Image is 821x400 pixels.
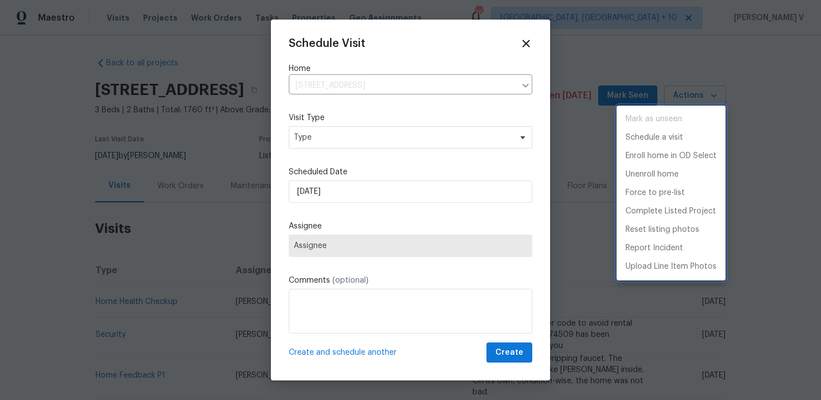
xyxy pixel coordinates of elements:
[626,187,685,199] p: Force to pre-list
[626,261,717,273] p: Upload Line Item Photos
[626,169,679,180] p: Unenroll home
[626,224,699,236] p: Reset listing photos
[626,132,683,144] p: Schedule a visit
[626,242,683,254] p: Report Incident
[626,150,717,162] p: Enroll home in OD Select
[626,206,716,217] p: Complete Listed Project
